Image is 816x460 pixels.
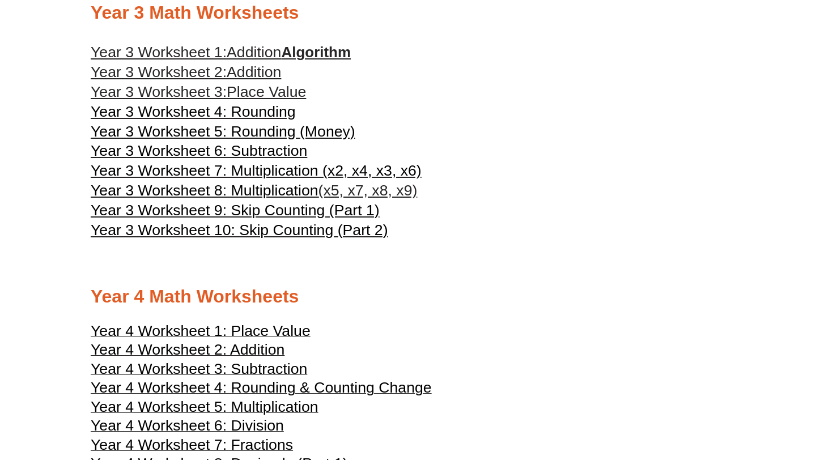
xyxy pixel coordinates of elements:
[622,332,816,460] iframe: Chat Widget
[91,379,432,396] span: Year 4 Worksheet 4: Rounding & Counting Change
[91,222,388,238] span: Year 3 Worksheet 10: Skip Counting (Part 2)
[91,182,318,199] span: Year 3 Worksheet 8: Multiplication
[91,436,293,453] span: Year 4 Worksheet 7: Fractions
[91,44,351,61] a: Year 3 Worksheet 1:AdditionAlgorithm
[91,322,311,339] span: Year 4 Worksheet 1: Place Value
[227,44,281,61] span: Addition
[91,220,388,240] a: Year 3 Worksheet 10: Skip Counting (Part 2)
[91,285,725,309] h2: Year 4 Math Worksheets
[91,341,284,358] span: Year 4 Worksheet 2: Addition
[227,83,306,100] span: Place Value
[91,122,355,142] a: Year 3 Worksheet 5: Rounding (Money)
[91,83,227,100] span: Year 3 Worksheet 3:
[91,161,422,181] a: Year 3 Worksheet 7: Multiplication (x2, x4, x3, x6)
[91,1,725,25] h2: Year 3 Math Worksheets
[91,365,307,377] a: Year 4 Worksheet 3: Subtraction
[318,182,418,199] span: (x5, x7, x8, x9)
[227,63,281,80] span: Addition
[91,202,380,219] span: Year 3 Worksheet 9: Skip Counting (Part 1)
[91,141,307,161] a: Year 3 Worksheet 6: Subtraction
[91,44,227,61] span: Year 3 Worksheet 1:
[91,103,296,120] span: Year 3 Worksheet 4: Rounding
[91,398,318,415] span: Year 4 Worksheet 5: Multiplication
[91,142,307,159] span: Year 3 Worksheet 6: Subtraction
[91,63,227,80] span: Year 3 Worksheet 2:
[91,102,296,122] a: Year 3 Worksheet 4: Rounding
[91,441,293,453] a: Year 4 Worksheet 7: Fractions
[91,327,311,339] a: Year 4 Worksheet 1: Place Value
[91,162,422,179] span: Year 3 Worksheet 7: Multiplication (x2, x4, x3, x6)
[91,123,355,140] span: Year 3 Worksheet 5: Rounding (Money)
[91,181,417,201] a: Year 3 Worksheet 8: Multiplication(x5, x7, x8, x9)
[91,346,284,357] a: Year 4 Worksheet 2: Addition
[91,62,281,82] a: Year 3 Worksheet 2:Addition
[91,360,307,377] span: Year 4 Worksheet 3: Subtraction
[91,417,284,434] span: Year 4 Worksheet 6: Division
[91,82,306,102] a: Year 3 Worksheet 3:Place Value
[91,384,432,395] a: Year 4 Worksheet 4: Rounding & Counting Change
[91,201,380,220] a: Year 3 Worksheet 9: Skip Counting (Part 1)
[91,403,318,415] a: Year 4 Worksheet 5: Multiplication
[91,422,284,433] a: Year 4 Worksheet 6: Division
